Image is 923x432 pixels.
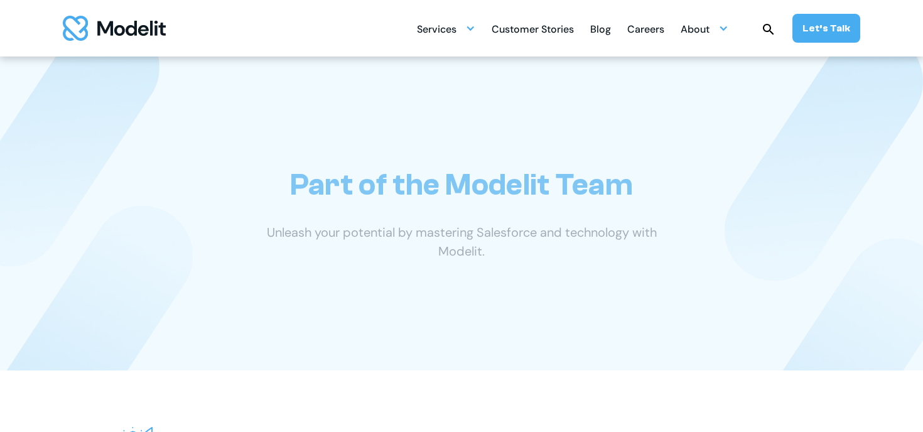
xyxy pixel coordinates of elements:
[492,16,574,41] a: Customer Stories
[590,16,611,41] a: Blog
[245,223,678,261] p: Unleash your potential by mastering Salesforce and technology with Modelit.
[681,18,710,43] div: About
[681,16,728,41] div: About
[63,16,166,41] img: modelit logo
[290,167,633,203] h1: Part of the Modelit Team
[417,16,475,41] div: Services
[417,18,456,43] div: Services
[63,16,166,41] a: home
[627,18,664,43] div: Careers
[492,18,574,43] div: Customer Stories
[792,14,860,43] a: Let’s Talk
[802,21,850,35] div: Let’s Talk
[590,18,611,43] div: Blog
[627,16,664,41] a: Careers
